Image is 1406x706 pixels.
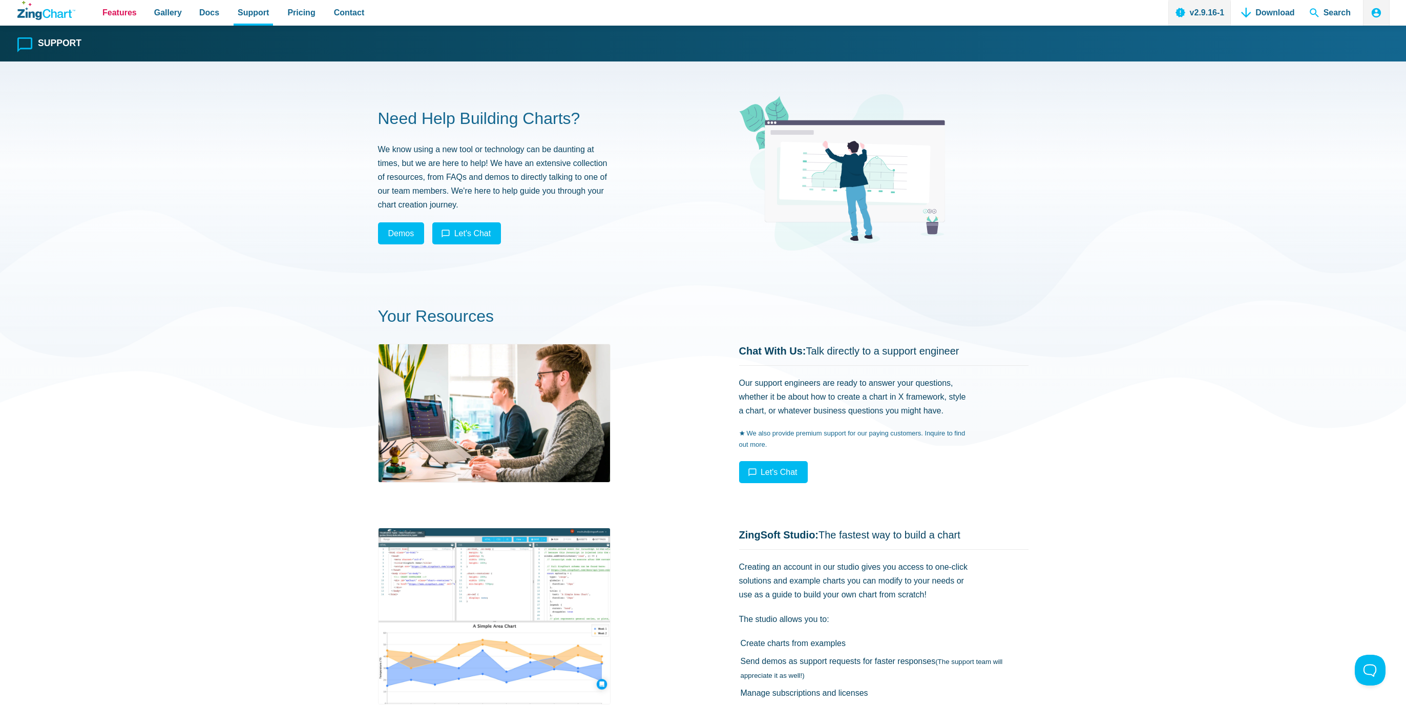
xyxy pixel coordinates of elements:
span: Features [102,6,137,19]
span: Demos [388,226,414,240]
li: Create charts from examples [741,636,1029,650]
p: Talk directly to a support engineer [739,344,1029,358]
a: ZingChart Logo. Click to return to the homepage [17,1,75,20]
li: Manage subscriptions and licenses [741,686,1029,700]
h2: Your Resources [378,306,1029,327]
span: Let's Chat [454,229,491,238]
strong: ZingSoft Studio: [739,529,819,541]
span: Let's Chat [761,468,798,476]
span: Gallery [154,6,182,19]
h2: Need Help Building Charts? [378,108,667,130]
p: The fastest way to build a chart [739,528,1029,542]
span: Contact [334,6,365,19]
span: Support [238,6,269,19]
img: Two support representatives [378,344,611,483]
p: Our support engineers are ready to answer your questions, whether it be about how to create a cha... [739,376,970,418]
span: Pricing [287,6,315,19]
p: We also provide premium support for our paying customers. Inquire to find out more. [739,428,970,450]
strong: Chat With Us: [739,345,806,357]
p: The studio allows you to: [739,612,970,626]
p: Creating an account in our studio gives you access to one-click solutions and example charts you ... [739,560,970,602]
li: Send demos as support requests for faster responses [741,654,1029,682]
p: We know using a new tool or technology can be daunting at times, but we are here to help! We have... [378,142,608,212]
span: Docs [199,6,219,19]
h1: Support [38,39,81,48]
iframe: Toggle Customer Support [1355,655,1386,686]
img: Example of editing a demo in the ZingSoft Studio [378,528,611,704]
a: Demos [378,222,425,244]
